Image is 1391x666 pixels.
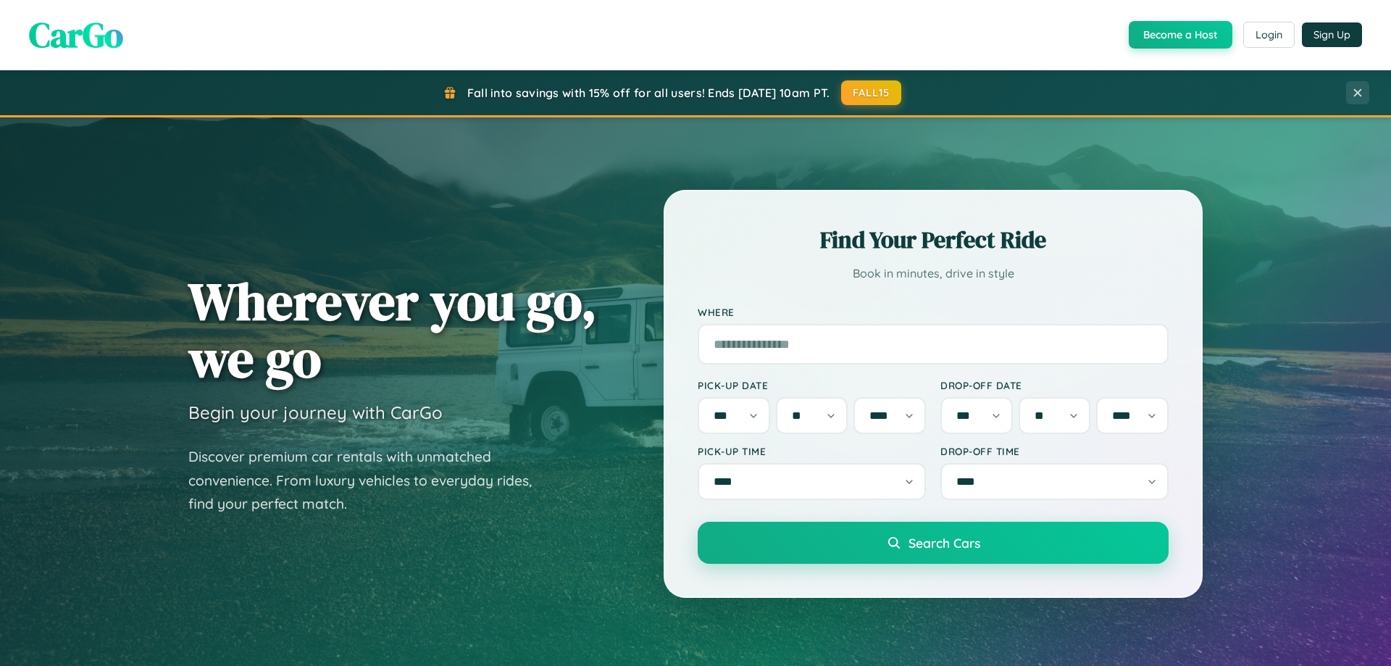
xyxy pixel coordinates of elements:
button: FALL15 [841,80,902,105]
p: Book in minutes, drive in style [698,263,1169,284]
span: CarGo [29,11,123,59]
h2: Find Your Perfect Ride [698,224,1169,256]
label: Pick-up Date [698,379,926,391]
label: Where [698,306,1169,318]
h3: Begin your journey with CarGo [188,401,443,423]
label: Pick-up Time [698,445,926,457]
button: Sign Up [1302,22,1362,47]
span: Search Cars [908,535,980,551]
p: Discover premium car rentals with unmatched convenience. From luxury vehicles to everyday rides, ... [188,445,551,516]
button: Become a Host [1129,21,1232,49]
label: Drop-off Time [940,445,1169,457]
button: Search Cars [698,522,1169,564]
span: Fall into savings with 15% off for all users! Ends [DATE] 10am PT. [467,86,830,100]
label: Drop-off Date [940,379,1169,391]
button: Login [1243,22,1295,48]
h1: Wherever you go, we go [188,272,597,387]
